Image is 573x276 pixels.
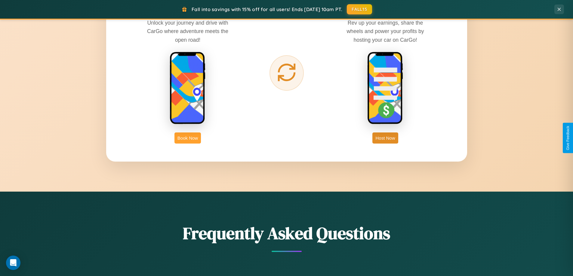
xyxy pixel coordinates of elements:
h2: Frequently Asked Questions [106,222,467,245]
div: Open Intercom Messenger [6,256,20,270]
img: rent phone [170,52,206,125]
button: Book Now [174,132,201,144]
span: Fall into savings with 15% off for all users! Ends [DATE] 10am PT. [192,6,342,12]
button: FALL15 [347,4,372,14]
div: Give Feedback [566,126,570,150]
p: Unlock your journey and drive with CarGo where adventure meets the open road! [143,19,233,44]
p: Rev up your earnings, share the wheels and power your profits by hosting your car on CarGo! [340,19,430,44]
button: Host Now [372,132,398,144]
img: host phone [367,52,403,125]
